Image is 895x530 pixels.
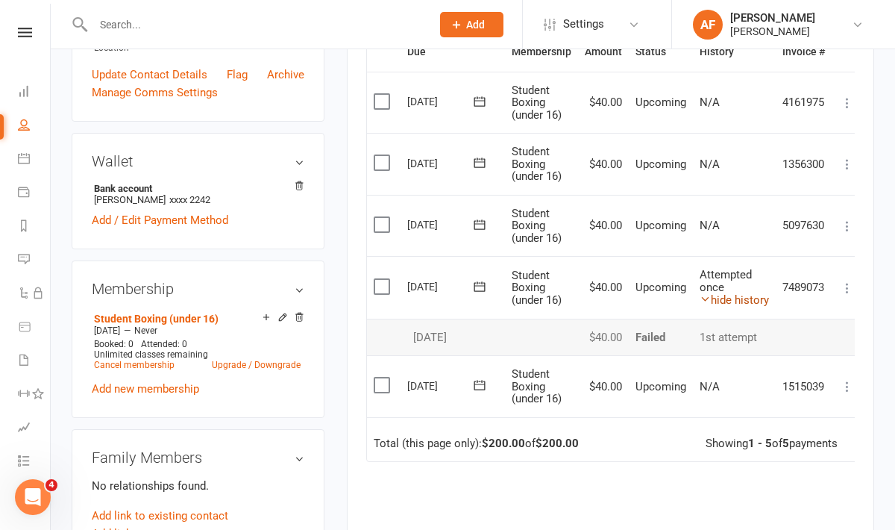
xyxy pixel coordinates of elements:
iframe: Intercom live chat [15,479,51,515]
td: $40.00 [578,319,629,356]
td: $40.00 [578,72,629,134]
td: $40.00 [578,256,629,319]
span: Booked: 0 [94,339,134,349]
div: AF [693,10,723,40]
a: Archive [267,66,304,84]
span: Upcoming [635,219,686,232]
td: 1st attempt [693,319,776,356]
td: 5097630 [776,195,832,257]
a: Cancel membership [94,360,175,370]
td: $40.00 [578,355,629,417]
div: [DATE] [407,374,476,397]
span: Settings [563,7,604,41]
span: N/A [700,158,720,171]
span: 4 [45,479,57,491]
h3: Membership [92,281,304,297]
span: Upcoming [635,281,686,294]
a: Dashboard [18,76,51,110]
a: Calendar [18,143,51,177]
a: Upgrade / Downgrade [212,360,301,370]
div: [DATE] [407,90,476,113]
span: Upcoming [635,380,686,393]
button: Add [440,12,503,37]
div: Showing of payments [706,437,838,450]
span: Unlimited classes remaining [94,349,208,360]
span: N/A [700,96,720,109]
div: Total (this page only): of [374,437,579,450]
a: Reports [18,211,51,244]
a: Assessments [18,412,51,446]
th: Due [401,33,505,71]
span: Upcoming [635,158,686,171]
span: Student Boxing (under 16) [512,145,562,183]
a: hide history [700,293,769,307]
span: Add [466,19,485,31]
th: Amount [578,33,629,71]
span: N/A [700,380,720,393]
div: [DATE] [407,152,476,175]
a: Flag [227,66,248,84]
a: Student Boxing (under 16) [94,313,219,325]
p: No relationships found. [92,477,304,495]
td: $40.00 [578,133,629,195]
strong: $200.00 [482,437,525,450]
span: Attempted once [700,268,752,294]
div: — [90,325,304,337]
li: [PERSON_NAME] [92,181,304,208]
span: Never [134,325,157,336]
td: 1515039 [776,355,832,417]
span: N/A [700,219,720,232]
span: xxxx 2242 [169,194,210,205]
span: [DATE] [94,325,120,336]
td: 7489073 [776,256,832,319]
strong: Bank account [94,183,297,194]
div: [DATE] [407,331,498,344]
a: Manage Comms Settings [92,84,218,102]
strong: $200.00 [536,437,579,450]
span: Student Boxing (under 16) [512,269,562,307]
td: 1356300 [776,133,832,195]
h3: Wallet [92,153,304,169]
div: [PERSON_NAME] [730,25,815,38]
td: $40.00 [578,195,629,257]
span: Student Boxing (under 16) [512,367,562,405]
strong: 1 - 5 [748,437,772,450]
th: Invoice # [776,33,832,71]
input: Search... [89,14,421,35]
a: Payments [18,177,51,211]
span: Student Boxing (under 16) [512,207,562,245]
strong: 5 [782,437,789,450]
a: People [18,110,51,143]
a: Add / Edit Payment Method [92,211,228,229]
td: Failed [629,319,693,356]
th: History [693,33,776,71]
a: Product Sales [18,311,51,345]
a: Update Contact Details [92,66,207,84]
h3: Family Members [92,449,304,466]
span: Student Boxing (under 16) [512,84,562,122]
div: [PERSON_NAME] [730,11,815,25]
div: [DATE] [407,275,476,298]
th: Status [629,33,693,71]
td: 4161975 [776,72,832,134]
span: Attended: 0 [141,339,187,349]
span: Upcoming [635,96,686,109]
div: [DATE] [407,213,476,236]
a: Add link to existing contact [92,507,228,525]
th: Membership [505,33,578,71]
a: Add new membership [92,382,199,396]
